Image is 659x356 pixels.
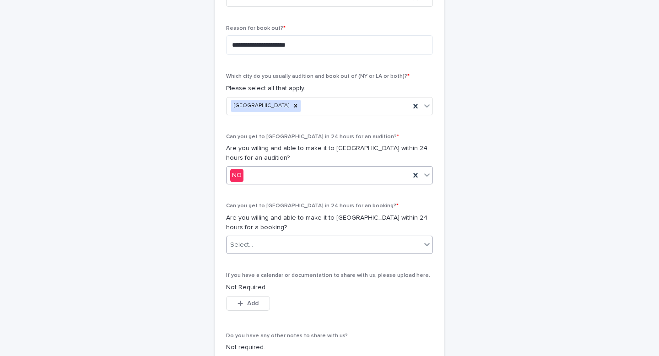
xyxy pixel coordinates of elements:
[226,84,433,93] p: Please select all that apply.
[226,213,433,232] p: Are you willing and able to make it to [GEOGRAPHIC_DATA] within 24 hours for a booking?
[226,26,286,31] span: Reason for book out?
[226,343,433,352] p: Not required.
[226,203,399,209] span: Can you get to [GEOGRAPHIC_DATA] in 24 hours for an booking?
[226,144,433,163] p: Are you willing and able to make it to [GEOGRAPHIC_DATA] within 24 hours for an audition?
[226,273,430,278] span: If you have a calendar or documentation to share with us, please upload here.
[226,134,399,140] span: Can you get to [GEOGRAPHIC_DATA] in 24 hours for an audition?
[230,169,243,182] div: NO
[247,300,259,307] span: Add
[231,100,291,112] div: [GEOGRAPHIC_DATA]
[230,240,253,250] div: Select...
[226,283,433,292] p: Not Required
[226,296,270,311] button: Add
[226,333,348,339] span: Do you have any other notes to share with us?
[226,74,410,79] span: Which city do you usually audition and book out of (NY or LA or both)?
